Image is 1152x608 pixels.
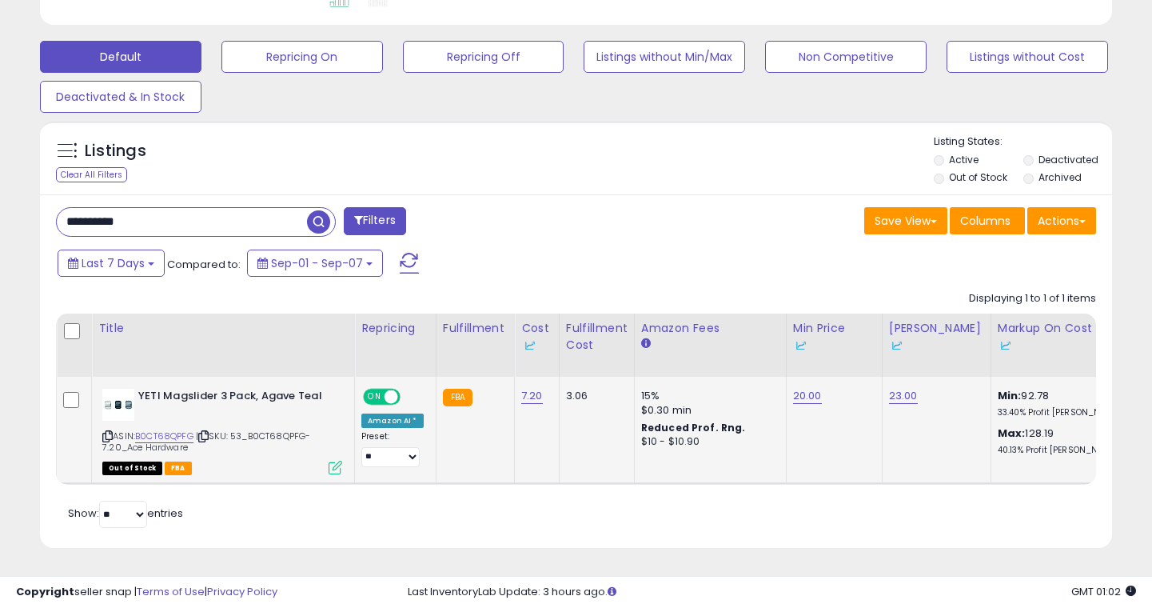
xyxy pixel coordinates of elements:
[566,320,628,354] div: Fulfillment Cost
[165,462,192,475] span: FBA
[641,320,779,337] div: Amazon Fees
[1071,584,1136,599] span: 2025-09-16 01:02 GMT
[998,338,1014,354] img: InventoryLab Logo
[641,337,651,351] small: Amazon Fees.
[135,430,193,443] a: B0CT68QPFG
[765,41,927,73] button: Non Competitive
[864,207,947,234] button: Save View
[793,388,822,404] a: 20.00
[934,134,1112,150] p: Listing States:
[998,389,1130,418] div: 92.78
[102,389,134,421] img: 31rk58JUaGL._SL40_.jpg
[998,445,1130,456] p: 40.13% Profit [PERSON_NAME]
[361,431,424,467] div: Preset:
[641,435,774,449] div: $10 - $10.90
[58,250,165,277] button: Last 7 Days
[949,153,979,166] label: Active
[969,291,1096,306] div: Displaying 1 to 1 of 1 items
[889,388,918,404] a: 23.00
[137,584,205,599] a: Terms of Use
[344,207,406,235] button: Filters
[998,426,1026,441] b: Max:
[960,213,1010,229] span: Columns
[40,81,201,113] button: Deactivated & In Stock
[998,407,1130,418] p: 33.40% Profit [PERSON_NAME]
[889,337,984,354] div: Some or all of the values in this column are provided from Inventory Lab.
[584,41,745,73] button: Listings without Min/Max
[138,389,333,408] b: YETI Magslider 3 Pack, Agave Teal
[361,320,429,337] div: Repricing
[521,388,543,404] a: 7.20
[403,41,564,73] button: Repricing Off
[998,337,1136,354] div: Some or all of the values in this column are provided from Inventory Lab.
[950,207,1025,234] button: Columns
[443,320,508,337] div: Fulfillment
[16,584,74,599] strong: Copyright
[82,255,145,271] span: Last 7 Days
[889,320,984,354] div: [PERSON_NAME]
[521,320,552,354] div: Cost
[443,389,472,406] small: FBA
[998,320,1136,354] div: Markup on Cost
[889,338,905,354] img: InventoryLab Logo
[566,389,622,403] div: 3.06
[793,338,809,354] img: InventoryLab Logo
[641,403,774,418] div: $0.30 min
[991,314,1142,377] th: The percentage added to the cost of goods (COGS) that forms the calculator for Min & Max prices.
[947,41,1108,73] button: Listings without Cost
[641,421,746,434] b: Reduced Prof. Rng.
[98,320,348,337] div: Title
[1038,170,1082,184] label: Archived
[998,388,1022,403] b: Min:
[247,250,383,277] button: Sep-01 - Sep-07
[40,41,201,73] button: Default
[68,506,183,521] span: Show: entries
[1038,153,1098,166] label: Deactivated
[521,337,552,354] div: Some or all of the values in this column are provided from Inventory Lab.
[56,167,127,182] div: Clear All Filters
[16,585,277,600] div: seller snap | |
[365,390,385,404] span: ON
[207,584,277,599] a: Privacy Policy
[408,585,1136,600] div: Last InventoryLab Update: 3 hours ago.
[85,140,146,162] h5: Listings
[167,257,241,272] span: Compared to:
[641,389,774,403] div: 15%
[1027,207,1096,234] button: Actions
[521,338,537,354] img: InventoryLab Logo
[398,390,424,404] span: OFF
[221,41,383,73] button: Repricing On
[793,320,875,354] div: Min Price
[949,170,1007,184] label: Out of Stock
[793,337,875,354] div: Some or all of the values in this column are provided from Inventory Lab.
[271,255,363,271] span: Sep-01 - Sep-07
[361,414,424,428] div: Amazon AI *
[998,426,1130,456] div: 128.19
[102,389,342,473] div: ASIN:
[102,430,310,454] span: | SKU: 53_B0CT68QPFG-7.20_Ace Hardware
[102,462,162,475] span: All listings that are currently out of stock and unavailable for purchase on Amazon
